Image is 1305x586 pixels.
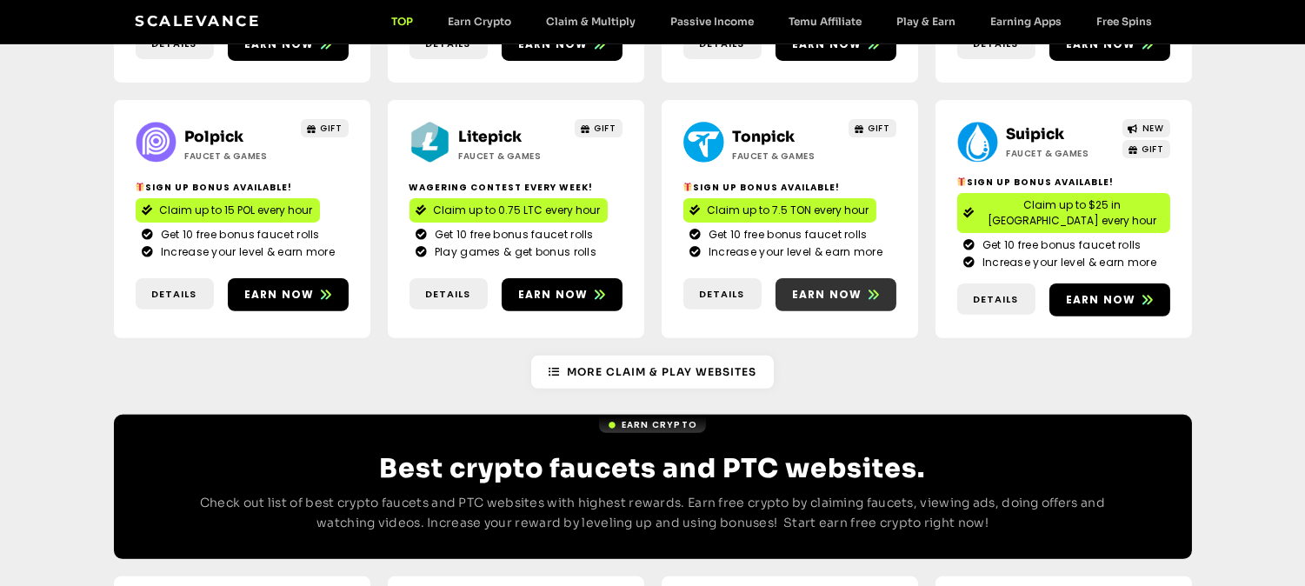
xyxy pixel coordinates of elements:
[982,197,1163,229] span: Claim up to $25 in [GEOGRAPHIC_DATA] every hour
[409,198,608,223] a: Claim up to 0.75 LTC every hour
[321,122,343,135] span: GIFT
[957,283,1035,316] a: Details
[978,255,1156,270] span: Increase your level & earn more
[1142,122,1164,135] span: NEW
[683,278,762,310] a: Details
[185,128,244,146] a: Polpick
[708,203,869,218] span: Claim up to 7.5 TON every hour
[434,203,601,218] span: Claim up to 0.75 LTC every hour
[792,287,862,303] span: Earn now
[575,119,623,137] a: GIFT
[136,181,349,194] h2: Sign Up Bonus Available!
[700,287,745,302] span: Details
[375,15,1170,28] nav: Menu
[244,287,315,303] span: Earn now
[1122,119,1170,137] a: NEW
[518,287,589,303] span: Earn now
[1049,283,1170,316] a: Earn now
[683,181,896,194] h2: Sign Up Bonus Available!
[880,15,974,28] a: Play & Earn
[531,356,774,389] a: More Claim & Play Websites
[426,287,471,302] span: Details
[185,150,294,163] h2: Faucet & Games
[136,198,320,223] a: Claim up to 15 POL every hour
[228,278,349,311] a: Earn now
[974,292,1019,307] span: Details
[622,418,697,431] span: Earn Crypto
[957,193,1170,233] a: Claim up to $25 in [GEOGRAPHIC_DATA] every hour
[152,287,197,302] span: Details
[1007,147,1115,160] h2: Faucet & Games
[183,453,1122,484] h2: Best crypto faucets and PTC websites.
[502,28,623,61] a: Earn now
[301,119,349,137] a: GIFT
[459,128,523,146] a: Litepick
[974,15,1080,28] a: Earning Apps
[733,150,842,163] h2: Faucet & Games
[733,128,796,146] a: Tonpick
[776,28,896,61] a: Earn now
[518,37,589,52] span: Earn now
[409,278,488,310] a: Details
[957,176,1170,189] h2: Sign Up Bonus Available!
[228,28,349,61] a: Earn now
[776,278,896,311] a: Earn now
[849,119,896,137] a: GIFT
[136,183,144,191] img: 🎁
[772,15,880,28] a: Temu Affiliate
[156,244,335,260] span: Increase your level & earn more
[1049,28,1170,61] a: Earn now
[683,183,692,191] img: 🎁
[869,122,890,135] span: GIFT
[244,37,315,52] span: Earn now
[529,15,654,28] a: Claim & Multiply
[136,12,261,30] a: Scalevance
[567,364,756,380] span: More Claim & Play Websites
[1080,15,1170,28] a: Free Spins
[183,493,1122,535] p: Check out list of best crypto faucets and PTC websites with highest rewards. Earn free crypto by ...
[160,203,313,218] span: Claim up to 15 POL every hour
[595,122,616,135] span: GIFT
[978,237,1142,253] span: Get 10 free bonus faucet rolls
[1066,37,1136,52] span: Earn now
[683,198,876,223] a: Claim up to 7.5 TON every hour
[375,15,431,28] a: TOP
[1142,143,1164,156] span: GIFT
[459,150,568,163] h2: Faucet & Games
[430,244,596,260] span: Play games & get bonus rolls
[1122,140,1170,158] a: GIFT
[156,227,320,243] span: Get 10 free bonus faucet rolls
[502,278,623,311] a: Earn now
[1066,292,1136,308] span: Earn now
[409,181,623,194] h2: Wagering contest every week!
[792,37,862,52] span: Earn now
[430,227,594,243] span: Get 10 free bonus faucet rolls
[957,177,966,186] img: 🎁
[654,15,772,28] a: Passive Income
[1007,125,1065,143] a: Suipick
[704,244,882,260] span: Increase your level & earn more
[704,227,868,243] span: Get 10 free bonus faucet rolls
[599,416,706,433] a: Earn Crypto
[431,15,529,28] a: Earn Crypto
[136,278,214,310] a: Details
